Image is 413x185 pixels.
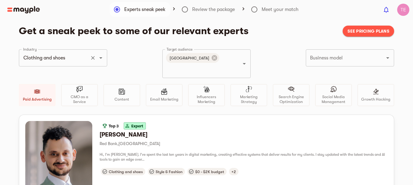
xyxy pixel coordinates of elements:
[361,97,390,102] p: Growth Hacking
[19,84,55,106] div: Paid Advertising
[106,124,121,128] span: Top 3
[166,53,219,63] div: [GEOGRAPHIC_DATA]
[309,52,374,64] input: Please select
[19,25,338,37] h4: Get a sneak peek to some of our relevant experts
[229,169,238,174] span: +2
[150,97,178,102] p: Email Marketing
[106,169,145,174] span: Clothing and shoes
[315,84,352,106] div: Social Media Management
[343,26,394,37] button: See pricing plans
[358,84,394,106] div: Growth Hacking
[397,4,409,16] img: wx58VLgRDWWaBggwd5Gg
[193,169,227,174] span: $0 - $2K budget
[383,54,392,62] button: Open
[240,59,249,68] button: Open
[348,27,389,35] span: See pricing plans
[97,54,105,62] button: Open
[7,6,40,13] img: Main logo
[115,97,129,102] p: Content
[379,2,394,17] button: show 0 new notifications
[153,169,185,174] span: Style & Fashion
[276,94,307,104] p: Search Engine Optimization
[146,84,182,106] div: Email Marketing
[89,54,97,62] button: Clear
[273,84,309,106] div: Search Engine Optimization
[166,55,213,61] span: [GEOGRAPHIC_DATA]
[100,140,388,147] p: Red Bank , [GEOGRAPHIC_DATA]
[318,94,349,104] p: Social Media Management
[61,84,98,106] div: CMO as a Service
[233,94,264,104] p: Marketing Strategy
[104,84,140,106] div: Content
[64,94,95,104] p: CMO as a Service
[231,84,267,106] div: Marketing Strategy
[100,152,385,162] span: Hi, I'm [PERSON_NAME]. I've spent the last ten years in digital marketing, creating effective sys...
[100,131,388,139] h6: [PERSON_NAME]
[129,124,146,128] span: Expert
[229,168,238,175] div: ROAS (Return On Ad Spend), United States targeting
[188,84,225,106] div: Influencers Marketing
[22,52,87,64] input: Try Entertainment, Clothing, etc.
[191,94,222,104] p: Influencers Marketing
